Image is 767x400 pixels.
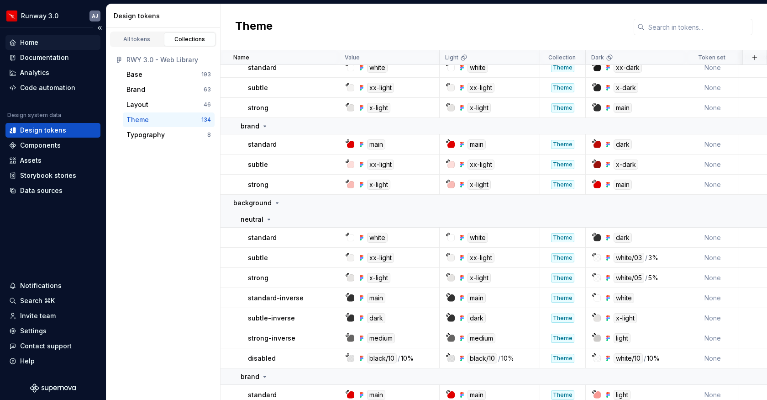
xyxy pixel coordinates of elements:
[248,273,268,283] p: strong
[468,160,494,170] div: xx-light
[551,253,574,262] div: Theme
[468,253,494,263] div: xx-light
[614,103,632,113] div: main
[248,233,277,242] p: standard
[123,97,215,112] button: Layout46
[20,126,66,135] div: Design tokens
[551,314,574,323] div: Theme
[468,139,486,149] div: main
[248,180,268,189] p: strong
[645,253,647,263] div: /
[468,180,491,190] div: x-light
[20,281,62,290] div: Notifications
[614,180,632,190] div: main
[398,353,400,363] div: /
[248,160,268,169] p: subtle
[644,353,646,363] div: /
[648,273,658,283] div: 5%
[20,68,49,77] div: Analytics
[367,313,385,323] div: dark
[123,82,215,97] button: Brand63
[248,140,277,149] p: standard
[551,273,574,283] div: Theme
[126,55,211,64] div: RWY 3.0 - Web Library
[126,85,145,94] div: Brand
[233,198,272,208] p: background
[367,83,394,93] div: xx-light
[248,63,277,72] p: standard
[468,353,497,363] div: black/10
[498,353,500,363] div: /
[5,339,100,353] button: Contact support
[5,123,100,138] a: Design tokens
[614,353,643,363] div: white/10
[21,11,58,21] div: Runway 3.0
[686,155,739,175] td: None
[686,328,739,348] td: None
[367,333,395,343] div: medium
[468,313,486,323] div: dark
[367,390,385,400] div: main
[114,36,160,43] div: All tokens
[367,103,390,113] div: x-light
[551,354,574,363] div: Theme
[551,140,574,149] div: Theme
[5,65,100,80] a: Analytics
[468,390,486,400] div: main
[468,83,494,93] div: xx-light
[248,314,295,323] p: subtle-inverse
[468,63,488,73] div: white
[123,67,215,82] button: Base193
[401,353,414,363] div: 10%
[20,83,75,92] div: Code automation
[123,128,215,142] button: Typography8
[20,296,55,305] div: Search ⌘K
[445,54,458,61] p: Light
[367,160,394,170] div: xx-light
[241,122,259,131] p: brand
[126,100,148,109] div: Layout
[167,36,213,43] div: Collections
[614,333,630,343] div: light
[468,293,486,303] div: main
[551,103,574,112] div: Theme
[5,153,100,168] a: Assets
[248,293,304,303] p: standard-inverse
[686,268,739,288] td: None
[7,112,61,119] div: Design system data
[235,19,273,35] h2: Theme
[20,141,61,150] div: Components
[92,12,98,20] div: AJ
[233,54,249,61] p: Name
[30,384,76,393] a: Supernova Logo
[248,103,268,112] p: strong
[5,324,100,338] a: Settings
[468,333,495,343] div: medium
[614,233,632,243] div: dark
[551,180,574,189] div: Theme
[686,175,739,195] td: None
[686,78,739,98] td: None
[20,53,69,62] div: Documentation
[686,248,739,268] td: None
[591,54,604,61] p: Dark
[5,354,100,368] button: Help
[367,253,394,263] div: xx-light
[645,19,752,35] input: Search in tokens...
[551,83,574,92] div: Theme
[367,180,390,190] div: x-light
[367,139,385,149] div: main
[614,313,637,323] div: x-light
[204,101,211,108] div: 46
[5,168,100,183] a: Storybook stories
[686,134,739,155] td: None
[5,278,100,293] button: Notifications
[6,11,17,21] img: 6b187050-a3ed-48aa-8485-808e17fcee26.png
[20,171,76,180] div: Storybook stories
[551,390,574,400] div: Theme
[20,341,72,351] div: Contact support
[614,63,642,73] div: xx-dark
[20,357,35,366] div: Help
